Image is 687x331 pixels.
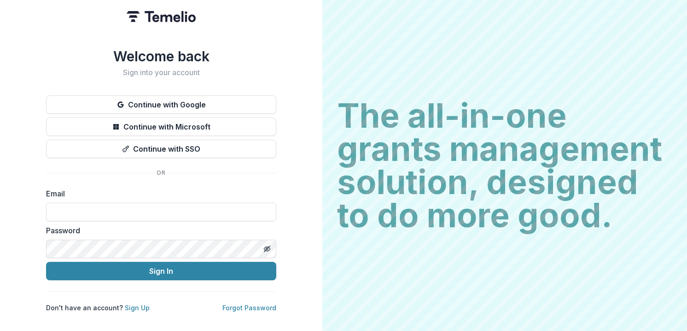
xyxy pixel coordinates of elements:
[46,48,276,65] h1: Welcome back
[46,68,276,77] h2: Sign into your account
[127,11,196,22] img: Temelio
[46,188,271,199] label: Email
[46,95,276,114] button: Continue with Google
[222,304,276,312] a: Forgot Password
[46,140,276,158] button: Continue with SSO
[46,118,276,136] button: Continue with Microsoft
[125,304,150,312] a: Sign Up
[260,242,274,256] button: Toggle password visibility
[46,262,276,280] button: Sign In
[46,225,271,236] label: Password
[46,303,150,313] p: Don't have an account?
